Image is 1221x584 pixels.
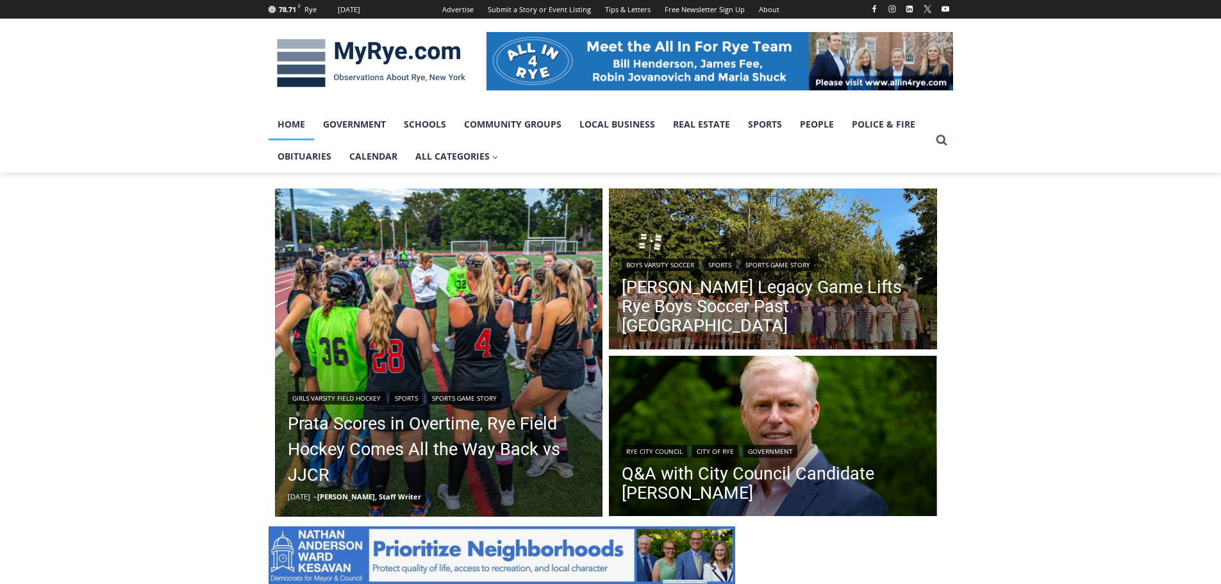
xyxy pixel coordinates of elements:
a: Police & Fire [843,108,924,140]
img: (PHOTO: The Rye Boys Soccer team from October 4, 2025, against Pleasantville. Credit: Daniela Arr... [609,188,937,353]
img: All in for Rye [486,32,953,90]
span: – [313,492,317,501]
span: All Categories [415,149,499,163]
a: Home [269,108,314,140]
a: Government [314,108,395,140]
a: Calendar [340,140,406,172]
img: MyRye.com [269,30,474,97]
a: City of Rye [692,445,738,458]
a: Sports [739,108,791,140]
img: PHOTO: James Ward, Chair of the Rye Sustainability Committee, is running for Rye City Council thi... [609,356,937,520]
a: Read More Felix Wismer’s Legacy Game Lifts Rye Boys Soccer Past Pleasantville [609,188,937,353]
span: F [298,3,301,10]
a: Community Groups [455,108,570,140]
time: [DATE] [288,492,310,501]
a: Read More Q&A with City Council Candidate James Ward [609,356,937,520]
a: Rye City Council [622,445,687,458]
a: Linkedin [902,1,917,17]
a: All Categories [406,140,508,172]
span: 78.71 [279,4,296,14]
a: [PERSON_NAME], Staff Writer [317,492,421,501]
a: Real Estate [664,108,739,140]
a: Q&A with City Council Candidate [PERSON_NAME] [622,464,924,503]
a: Government [743,445,797,458]
a: X [920,1,935,17]
a: Sports Game Story [741,258,815,271]
a: Sports [390,392,422,405]
a: [PERSON_NAME] Legacy Game Lifts Rye Boys Soccer Past [GEOGRAPHIC_DATA] [622,278,924,335]
div: | | [622,256,924,271]
a: Boys Varsity Soccer [622,258,699,271]
button: View Search Form [930,129,953,152]
div: Rye [304,4,317,15]
div: [DATE] [338,4,360,15]
a: Facebook [867,1,882,17]
div: | | [288,389,590,405]
div: | | [622,442,924,458]
a: People [791,108,843,140]
a: Prata Scores in Overtime, Rye Field Hockey Comes All the Way Back vs JJCR [288,411,590,488]
a: Instagram [885,1,900,17]
nav: Primary Navigation [269,108,930,173]
a: Obituaries [269,140,340,172]
a: Girls Varsity Field Hockey [288,392,385,405]
a: Schools [395,108,455,140]
img: (PHOTO: The Rye Field Hockey team from September 16, 2025. Credit: Maureen Tsuchida.) [275,188,603,517]
a: Sports [704,258,736,271]
a: Local Business [570,108,664,140]
a: Sports Game Story [428,392,501,405]
a: Read More Prata Scores in Overtime, Rye Field Hockey Comes All the Way Back vs JJCR [275,188,603,517]
a: YouTube [938,1,953,17]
